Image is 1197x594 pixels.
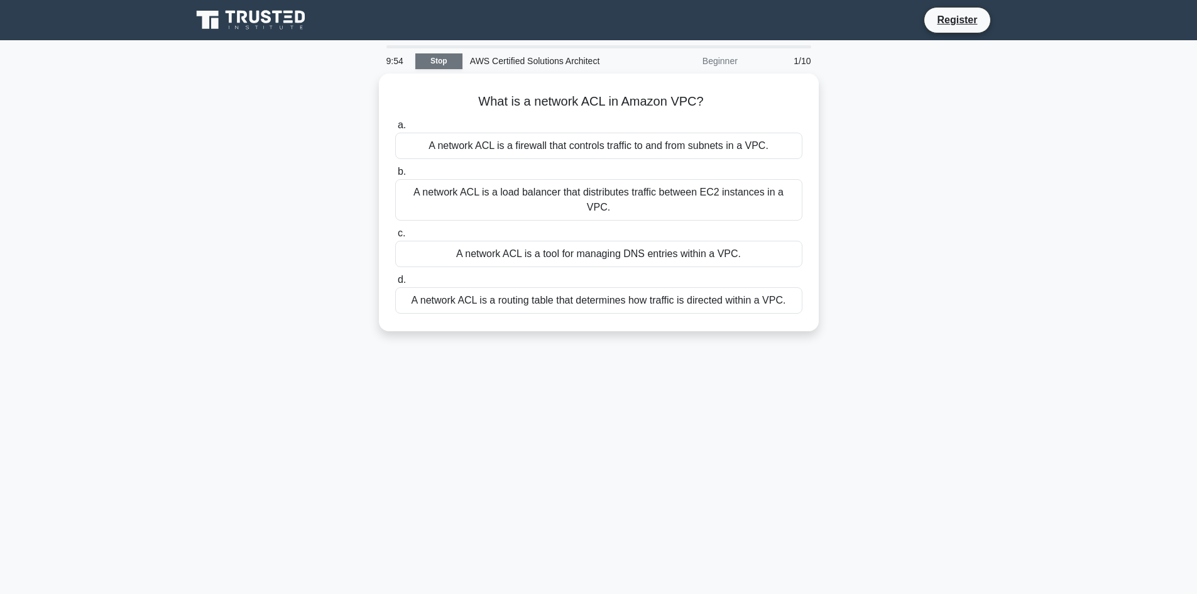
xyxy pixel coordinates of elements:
[635,48,745,74] div: Beginner
[398,119,406,130] span: a.
[398,274,406,285] span: d.
[929,12,985,28] a: Register
[379,48,415,74] div: 9:54
[394,94,804,110] h5: What is a network ACL in Amazon VPC?
[395,241,802,267] div: A network ACL is a tool for managing DNS entries within a VPC.
[462,48,635,74] div: AWS Certified Solutions Architect
[398,228,405,238] span: c.
[395,179,802,221] div: A network ACL is a load balancer that distributes traffic between EC2 instances in a VPC.
[395,287,802,314] div: A network ACL is a routing table that determines how traffic is directed within a VPC.
[398,166,406,177] span: b.
[745,48,819,74] div: 1/10
[395,133,802,159] div: A network ACL is a firewall that controls traffic to and from subnets in a VPC.
[415,53,462,69] a: Stop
